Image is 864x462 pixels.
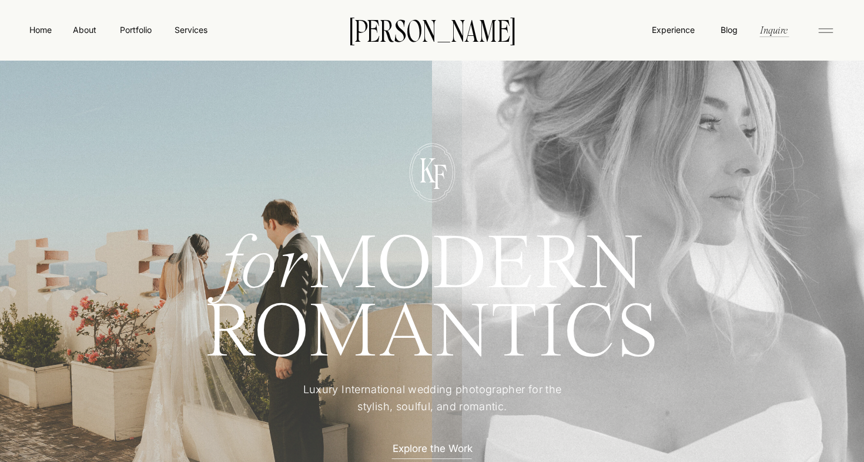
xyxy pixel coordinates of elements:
a: Blog [718,24,740,35]
a: About [71,24,98,35]
a: Explore the Work [381,441,484,454]
a: Home [27,24,54,36]
p: F [423,160,456,190]
h1: ROMANTICS [162,301,702,365]
a: Inquire [759,23,789,36]
a: Portfolio [115,24,156,36]
i: for [221,228,309,305]
a: Experience [651,24,696,36]
h1: MODERN [162,232,702,289]
p: Luxury International wedding photographer for the stylish, soulful, and romantic. [286,381,579,416]
a: [PERSON_NAME] [331,17,533,42]
p: K [411,154,444,184]
a: Services [173,24,208,36]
